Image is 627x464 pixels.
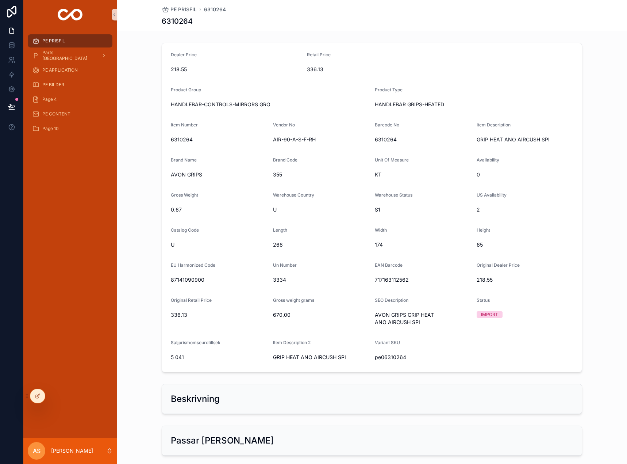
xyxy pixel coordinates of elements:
span: Dealer Price [171,52,197,57]
span: Saljprismomseurotillsek [171,340,220,345]
span: Item Number [171,122,198,128]
span: U [273,206,369,213]
span: PE CONTENT [42,111,70,117]
span: Item Description [477,122,511,128]
span: Page 10 [42,126,59,132]
span: Width [375,227,387,233]
span: Page 4 [42,96,57,102]
span: 174 [375,241,471,248]
span: 268 [273,241,369,248]
span: 6310264 [375,136,471,143]
span: Barcode No [375,122,399,128]
a: PE BILDER [28,78,112,91]
span: PE BILDER [42,82,64,88]
span: Product Group [171,87,201,92]
span: AIR-90-A-S-F-RH [273,136,369,143]
span: AVON GRIPS [171,171,267,178]
div: IMPORT [481,311,498,318]
span: 717163112562 [375,276,471,284]
span: Length [273,227,287,233]
span: S1 [375,206,471,213]
span: Retail Price [307,52,331,57]
span: Height [477,227,490,233]
span: PE APPLICATION [42,67,78,73]
span: AVON GRIPS GRIP HEAT ANO AIRCUSH SPI [375,311,471,326]
a: PE CONTENT [28,107,112,121]
span: Status [477,297,490,303]
span: Gross weight grams [273,297,314,303]
span: Original Dealer Price [477,262,520,268]
span: 336.13 [307,66,437,73]
span: GRIP HEAT ANO AIRCUSH SPI [477,136,573,143]
a: PE PRISFIL [162,6,197,13]
h1: 6310264 [162,16,193,26]
span: Warehouse Status [375,192,412,198]
span: 6310264 [171,136,267,143]
a: PE APPLICATION [28,64,112,77]
span: Availability [477,157,499,163]
span: EU Harmonized Code [171,262,215,268]
span: Catalog Code [171,227,199,233]
a: Page 10 [28,122,112,135]
span: PE PRISFIL [170,6,197,13]
span: 65 [477,241,573,248]
span: GRIP HEAT ANO AIRCUSH SPI [273,354,369,361]
a: Page 4 [28,93,112,106]
span: pe06310264 [375,354,471,361]
span: Item Description 2 [273,340,311,345]
span: EAN Barcode [375,262,403,268]
span: Brand Name [171,157,197,163]
a: PE PRISFIL [28,34,112,47]
a: 6310264 [204,6,226,13]
span: SEO Description [375,297,408,303]
span: 218.55 [171,66,301,73]
div: scrollable content [23,29,117,145]
span: Warehouse Country [273,192,314,198]
span: PE PRISFIL [42,38,65,44]
span: 0.67 [171,206,267,213]
a: Parts [GEOGRAPHIC_DATA] [28,49,112,62]
span: 670,00 [273,311,369,319]
span: 3334 [273,276,369,284]
span: Gross Weight [171,192,198,198]
span: KT [375,171,471,178]
span: 87141090900 [171,276,267,284]
span: Parts [GEOGRAPHIC_DATA] [42,50,96,61]
h2: Beskrivning [171,393,220,405]
span: HANDLEBAR GRIPS-HEATED [375,101,573,108]
span: HANDLEBAR-CONTROLS-MIRRORS GRO [171,101,369,108]
span: 355 [273,171,369,178]
h2: Passar [PERSON_NAME] [171,435,274,446]
span: US Availability [477,192,507,198]
span: Variant SKU [375,340,400,345]
span: 2 [477,206,573,213]
span: Product Type [375,87,403,92]
span: 5 041 [171,354,267,361]
p: [PERSON_NAME] [51,447,93,455]
span: U [171,241,267,248]
span: 0 [477,171,573,178]
img: App logo [58,9,83,20]
span: Brand Code [273,157,297,163]
span: Vendor No [273,122,295,128]
span: AS [33,446,41,455]
span: 336.13 [171,311,267,319]
span: Unit Of Measure [375,157,409,163]
span: Un Number [273,262,297,268]
span: Original Retail Price [171,297,212,303]
span: 218.55 [477,276,573,284]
